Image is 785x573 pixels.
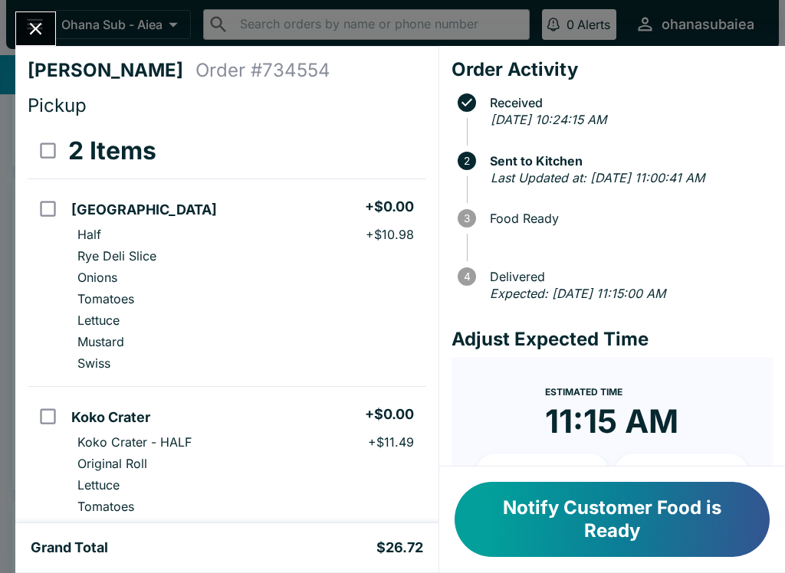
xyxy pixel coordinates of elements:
p: Swiss [77,355,110,371]
h5: [GEOGRAPHIC_DATA] [71,201,217,219]
button: Close [16,12,55,45]
p: Tomatoes [77,499,134,514]
h4: Order Activity [452,58,773,81]
p: Mustard [77,334,124,349]
span: Pickup [28,94,87,116]
h5: Grand Total [31,539,108,557]
span: Received [482,96,773,110]
p: + $10.98 [366,227,414,242]
span: Estimated Time [545,386,622,398]
h5: Koko Crater [71,408,150,427]
button: + 20 [615,453,748,492]
text: 4 [463,270,470,283]
p: Tomatoes [77,291,134,306]
p: + $11.49 [368,434,414,450]
h5: + $0.00 [365,405,414,424]
text: 2 [464,155,470,167]
em: [DATE] 10:24:15 AM [491,112,606,127]
h3: 2 Items [68,136,156,166]
button: Notify Customer Food is Ready [455,482,770,557]
text: 3 [464,212,470,224]
p: Lettuce [77,313,120,328]
span: Food Ready [482,211,773,225]
span: Sent to Kitchen [482,154,773,168]
p: Koko Crater - HALF [77,434,192,450]
h4: Adjust Expected Time [452,328,773,351]
em: Last Updated at: [DATE] 11:00:41 AM [491,170,705,185]
h5: $26.72 [376,539,423,557]
p: Lettuce [77,477,120,493]
p: Original Roll [77,456,147,471]
span: Delivered [482,270,773,283]
h5: + $0.00 [365,198,414,216]
p: Half [77,227,101,242]
button: + 10 [476,453,609,492]
em: Expected: [DATE] 11:15:00 AM [490,286,665,301]
h4: Order # 734554 [195,59,330,82]
h4: [PERSON_NAME] [28,59,195,82]
p: Onions [77,520,117,535]
p: Onions [77,270,117,285]
p: Rye Deli Slice [77,248,156,264]
time: 11:15 AM [545,401,678,441]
